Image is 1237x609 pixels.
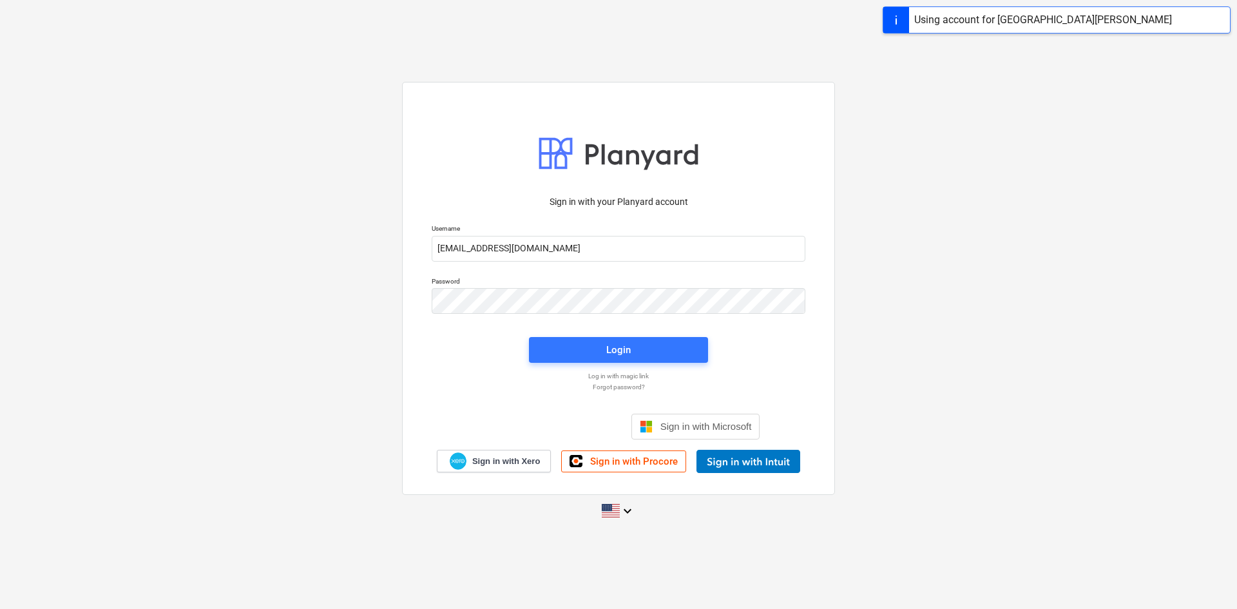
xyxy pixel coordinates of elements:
a: Sign in with Xero [437,450,551,472]
img: Xero logo [450,452,466,470]
input: Username [432,236,805,262]
i: keyboard_arrow_down [620,503,635,519]
p: Username [432,224,805,235]
div: Login [606,342,631,358]
button: Login [529,337,708,363]
a: Forgot password? [425,383,812,391]
div: Using account for [GEOGRAPHIC_DATA][PERSON_NAME] [914,12,1172,28]
p: Password [432,277,805,288]
span: Sign in with Procore [590,456,678,467]
span: Sign in with Microsoft [660,421,752,432]
iframe: Botón Iniciar sesión con Google [471,412,628,441]
img: Microsoft logo [640,420,653,433]
span: Sign in with Xero [472,456,540,467]
p: Sign in with your Planyard account [432,195,805,209]
a: Sign in with Procore [561,450,686,472]
a: Log in with magic link [425,372,812,380]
